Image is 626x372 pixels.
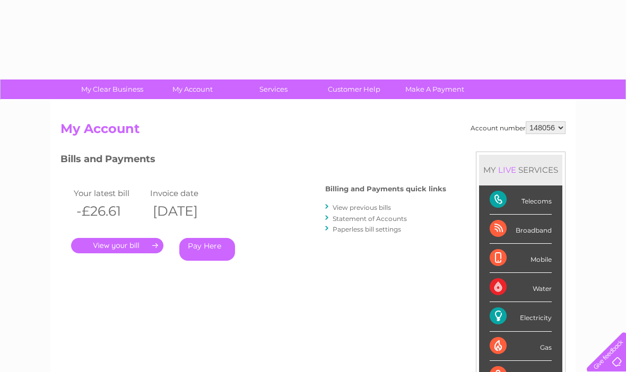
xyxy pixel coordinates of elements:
[147,186,224,200] td: Invoice date
[310,79,398,99] a: Customer Help
[391,79,479,99] a: Make A Payment
[60,152,446,170] h3: Bills and Payments
[179,238,235,261] a: Pay Here
[68,79,156,99] a: My Clear Business
[333,225,401,233] a: Paperless bill settings
[60,121,566,141] h2: My Account
[471,121,566,134] div: Account number
[325,185,446,193] h4: Billing and Payments quick links
[490,215,552,244] div: Broadband
[490,244,552,273] div: Mobile
[490,332,552,361] div: Gas
[496,165,518,175] div: LIVE
[230,79,317,99] a: Services
[479,155,562,185] div: MY SERVICES
[333,215,407,223] a: Statement of Accounts
[490,185,552,215] div: Telecoms
[149,79,237,99] a: My Account
[71,186,147,200] td: Your latest bill
[490,302,552,331] div: Electricity
[333,203,391,211] a: View previous bills
[71,238,163,253] a: .
[147,200,224,222] th: [DATE]
[71,200,147,222] th: -£26.61
[490,273,552,302] div: Water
